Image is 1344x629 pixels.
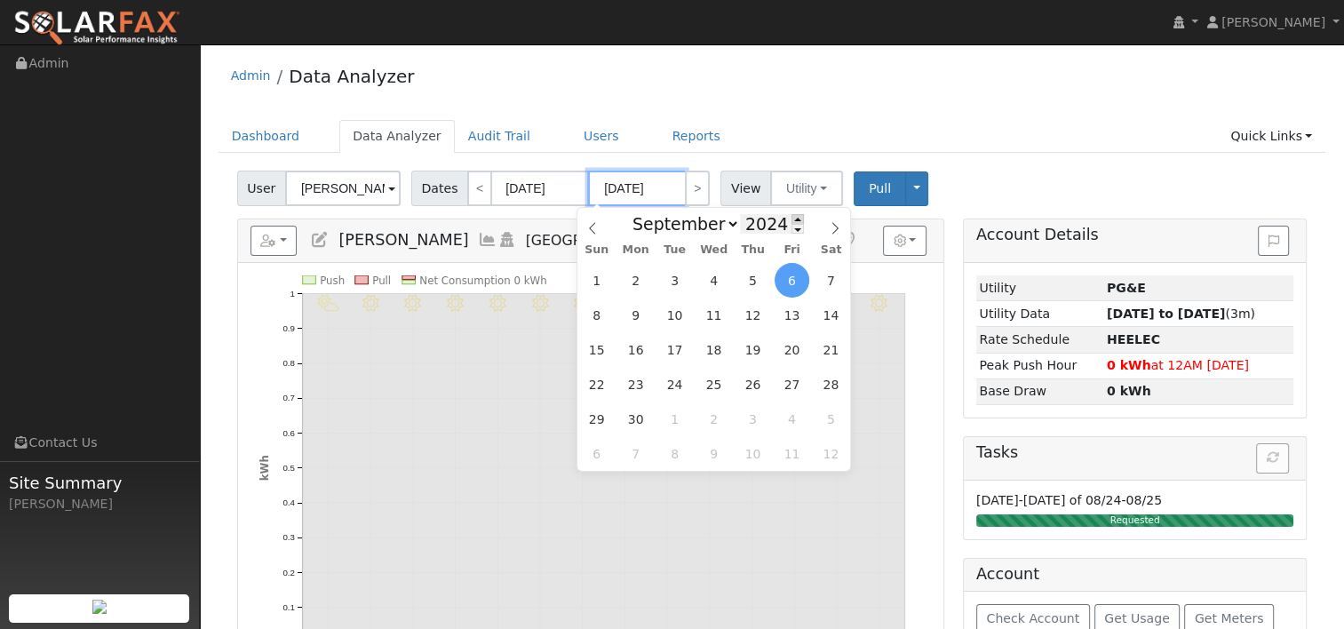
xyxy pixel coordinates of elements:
[289,66,414,87] a: Data Analyzer
[869,181,891,195] span: Pull
[696,436,731,471] span: October 9, 2024
[814,263,848,298] span: September 7, 2024
[237,171,286,206] span: User
[616,244,656,256] span: Mon
[696,367,731,402] span: September 25, 2024
[657,367,692,402] span: September 24, 2024
[976,226,1293,244] h5: Account Details
[657,332,692,367] span: September 17, 2024
[455,120,544,153] a: Audit Trail
[258,455,270,481] text: kWh
[736,263,770,298] span: September 5, 2024
[411,171,468,206] span: Dates
[1104,611,1169,625] span: Get Usage
[372,275,391,287] text: Pull
[720,171,771,206] span: View
[814,402,848,436] span: October 5, 2024
[282,602,295,612] text: 0.1
[478,231,497,249] a: Multi-Series Graph
[770,171,843,206] button: Utility
[696,263,731,298] span: September 4, 2024
[976,565,1039,583] h5: Account
[1258,226,1289,256] button: Issue History
[579,332,614,367] span: September 15, 2024
[775,367,809,402] span: September 27, 2024
[695,244,734,256] span: Wed
[1107,384,1151,398] strong: 0 kWh
[92,600,107,614] img: retrieve
[282,323,295,333] text: 0.9
[290,289,294,299] text: 1
[736,367,770,402] span: September 26, 2024
[618,332,653,367] span: September 16, 2024
[976,353,1103,378] td: Peak Push Hour
[736,402,770,436] span: October 3, 2024
[1103,353,1293,378] td: at 12AM [DATE]
[976,514,1293,527] div: Requested
[696,298,731,332] span: September 11, 2024
[9,495,190,514] div: [PERSON_NAME]
[310,231,330,249] a: Edit User (36078)
[419,275,546,287] text: Net Consumption 0 kWh
[814,298,848,332] span: September 14, 2024
[1107,307,1225,321] strong: [DATE] to [DATE]
[812,244,851,256] span: Sat
[579,436,614,471] span: October 6, 2024
[976,327,1103,353] td: Rate Schedule
[1195,611,1264,625] span: Get Meters
[570,120,632,153] a: Users
[1221,15,1325,29] span: [PERSON_NAME]
[282,568,295,577] text: 0.2
[579,367,614,402] span: September 22, 2024
[775,436,809,471] span: October 11, 2024
[814,367,848,402] span: September 28, 2024
[685,171,710,206] a: >
[320,275,345,287] text: Push
[814,436,848,471] span: October 12, 2024
[219,120,314,153] a: Dashboard
[656,244,695,256] span: Tue
[976,378,1103,404] td: Base Draw
[976,301,1103,327] td: Utility Data
[9,471,190,495] span: Site Summary
[1107,307,1255,321] span: (3m)
[696,332,731,367] span: September 18, 2024
[736,332,770,367] span: September 19, 2024
[657,263,692,298] span: September 3, 2024
[618,436,653,471] span: October 7, 2024
[618,263,653,298] span: September 2, 2024
[775,402,809,436] span: October 4, 2024
[282,463,295,473] text: 0.5
[339,120,455,153] a: Data Analyzer
[618,402,653,436] span: September 30, 2024
[1107,358,1151,372] strong: 0 kWh
[657,402,692,436] span: October 1, 2024
[734,244,773,256] span: Thu
[618,298,653,332] span: September 9, 2024
[736,298,770,332] span: September 12, 2024
[740,214,804,234] input: Year
[773,244,812,256] span: Fri
[579,402,614,436] span: September 29, 2024
[775,263,809,298] span: September 6, 2024
[282,394,295,403] text: 0.7
[579,298,614,332] span: September 8, 2024
[976,275,1103,301] td: Utility
[13,10,180,47] img: SolarFax
[282,532,295,542] text: 0.3
[624,213,740,235] select: Month
[467,171,492,206] a: <
[618,367,653,402] span: September 23, 2024
[854,171,906,206] button: Pull
[282,358,295,368] text: 0.8
[526,232,831,249] span: [GEOGRAPHIC_DATA], [GEOGRAPHIC_DATA]
[497,231,517,249] a: Login As (last Never)
[231,68,271,83] a: Admin
[577,244,616,256] span: Sun
[775,298,809,332] span: September 13, 2024
[282,498,295,507] text: 0.4
[285,171,401,206] input: Select a User
[657,436,692,471] span: October 8, 2024
[657,298,692,332] span: September 10, 2024
[1217,120,1325,153] a: Quick Links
